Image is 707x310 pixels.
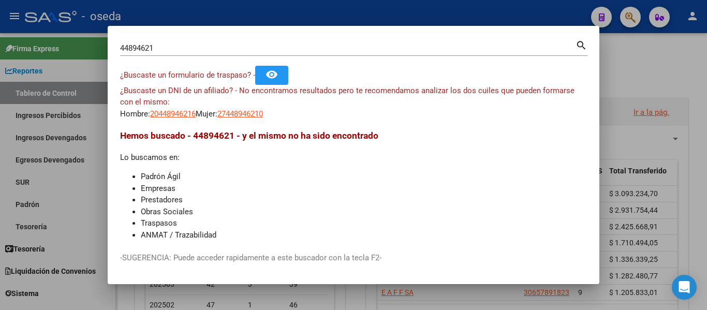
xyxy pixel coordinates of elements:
span: 27448946210 [217,109,263,119]
li: ANMAT / Trazabilidad [141,229,587,241]
div: Hombre: Mujer: [120,85,587,120]
mat-icon: search [576,38,587,51]
mat-icon: remove_red_eye [266,68,278,81]
li: Padrón Ágil [141,171,587,183]
li: Prestadores [141,194,587,206]
li: Traspasos [141,217,587,229]
span: ¿Buscaste un DNI de un afiliado? - No encontramos resultados pero te recomendamos analizar los do... [120,86,575,107]
li: Obras Sociales [141,206,587,218]
span: 20448946216 [150,109,196,119]
div: Lo buscamos en: [120,129,587,253]
span: Hemos buscado - 44894621 - y el mismo no ha sido encontrado [120,130,378,141]
span: ¿Buscaste un formulario de traspaso? - [120,70,255,80]
p: -SUGERENCIA: Puede acceder rapidamente a este buscador con la tecla F2- [120,252,587,264]
div: Open Intercom Messenger [672,275,697,300]
li: Empresas [141,183,587,195]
